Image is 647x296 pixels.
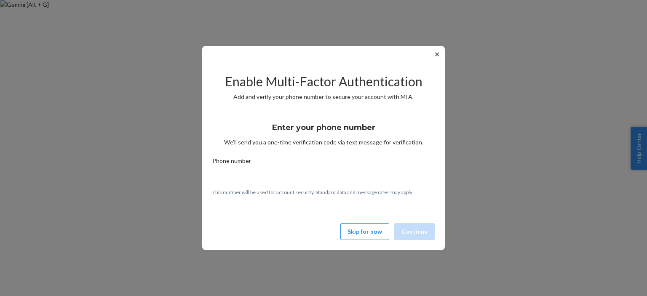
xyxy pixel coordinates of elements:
span: Phone number [212,157,251,168]
h2: Enable Multi-Factor Authentication [212,75,435,88]
button: Continue [394,223,435,240]
button: ✕ [433,49,441,59]
p: This number will be used for account security. Standard data and message rates may apply. [212,189,435,196]
p: Add and verify your phone number to secure your account with MFA. [212,93,435,101]
div: We’ll send you a one-time verification code via text message for verification. [212,115,435,147]
h3: Enter your phone number [272,122,375,133]
button: Skip for now [340,223,389,240]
